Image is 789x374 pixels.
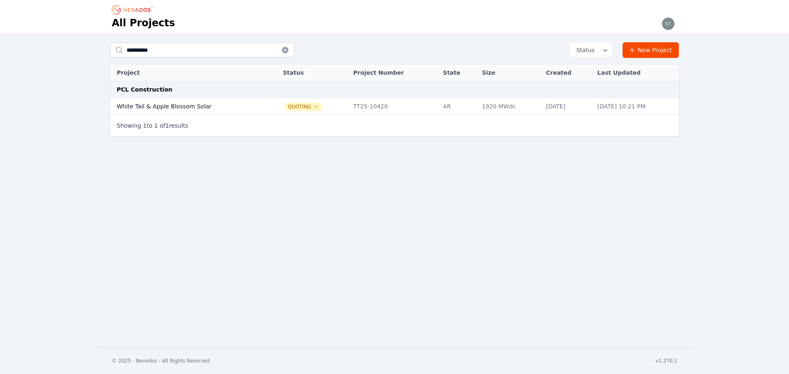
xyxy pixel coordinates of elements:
p: Showing to of results [117,122,188,130]
span: 1 [143,122,147,129]
span: 1 [154,122,158,129]
th: Project [110,64,266,81]
th: State [439,64,478,81]
td: PCL Construction [110,81,679,98]
th: Created [542,64,593,81]
h1: All Projects [112,16,175,30]
th: Project Number [349,64,439,81]
button: Quoting [286,103,321,110]
tr: White Tail & Apple Blossom SolarQuotingTT25-10420AR1920 MWdc[DATE][DATE] 10:21 PM [110,98,679,115]
div: © 2025 - Nevados - All Rights Reserved [112,358,210,364]
td: AR [439,98,478,115]
img: steve.mustaro@nevados.solar [662,17,675,30]
td: 1920 MWdc [478,98,542,115]
span: Status [573,46,595,54]
a: New Project [623,42,679,58]
td: TT25-10420 [349,98,439,115]
th: Last Updated [593,64,679,81]
div: v1.270.1 [655,358,677,364]
th: Size [478,64,542,81]
span: 1 [165,122,169,129]
td: [DATE] [542,98,593,115]
nav: Breadcrumb [112,3,155,16]
button: Status [570,43,613,57]
td: White Tail & Apple Blossom Solar [110,98,266,115]
td: [DATE] 10:21 PM [593,98,679,115]
th: Status [279,64,349,81]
